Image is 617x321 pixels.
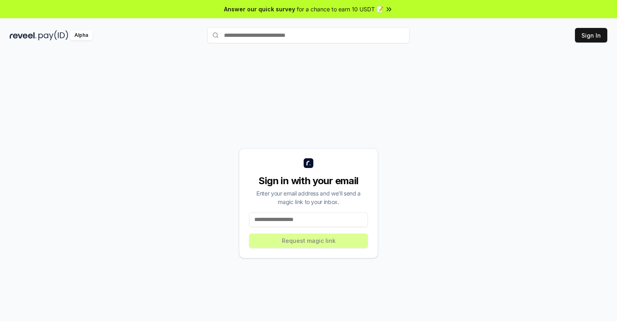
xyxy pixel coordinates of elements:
[224,5,295,13] span: Answer our quick survey
[249,174,368,187] div: Sign in with your email
[249,189,368,206] div: Enter your email address and we’ll send a magic link to your inbox.
[70,30,93,40] div: Alpha
[297,5,383,13] span: for a chance to earn 10 USDT 📝
[10,30,37,40] img: reveel_dark
[38,30,68,40] img: pay_id
[304,158,313,168] img: logo_small
[575,28,607,43] button: Sign In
